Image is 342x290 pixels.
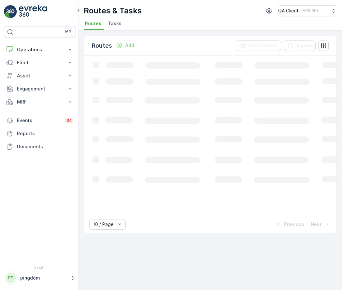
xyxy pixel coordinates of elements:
a: Events34 [4,114,76,127]
p: Fleet [17,59,63,66]
p: Next [311,221,321,228]
button: Previous [274,220,305,228]
button: MRF [4,95,76,108]
span: Tasks [108,20,121,27]
img: logo [4,5,17,18]
p: ⌘B [65,29,71,35]
p: Engagement [17,86,63,92]
p: Events [17,117,61,124]
p: Operations [17,46,63,53]
p: Routes & Tasks [84,6,142,16]
button: PPpingdom [4,271,76,285]
button: Engagement [4,82,76,95]
p: ( +03:00 ) [301,8,318,13]
img: logo_light-DOdMpM7g.png [19,5,47,18]
a: Documents [4,140,76,153]
button: Add [113,41,137,49]
p: MRF [17,99,63,105]
div: PP [6,273,16,283]
span: Routes [85,20,101,27]
p: QA Client [278,8,299,14]
p: Add [125,42,134,49]
p: pingdom [20,275,67,281]
p: Previous [284,221,304,228]
button: Operations [4,43,76,56]
button: QA Client(+03:00) [278,5,337,16]
p: Documents [17,143,73,150]
button: Export [284,40,316,51]
button: Asset [4,69,76,82]
button: Clear Filters [236,40,281,51]
button: Fleet [4,56,76,69]
p: Routes [92,41,112,50]
span: v 1.48.1 [4,266,76,270]
button: Next [310,220,331,228]
p: Reports [17,130,73,137]
p: Export [297,42,312,49]
a: Reports [4,127,76,140]
p: Clear Filters [249,42,277,49]
p: Asset [17,72,63,79]
p: 34 [66,118,72,123]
